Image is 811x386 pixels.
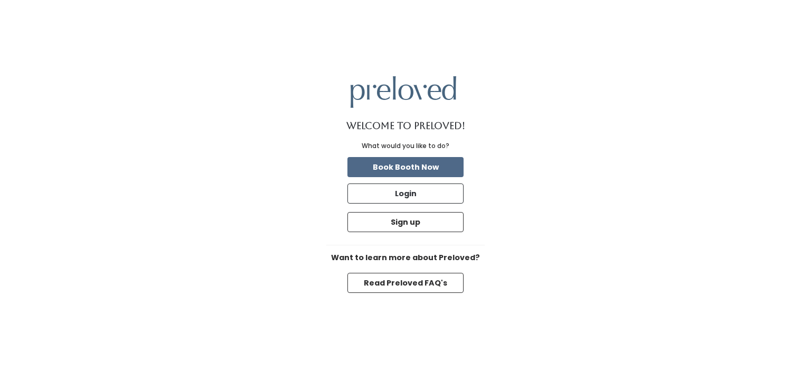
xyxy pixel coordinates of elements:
button: Book Booth Now [347,157,464,177]
h6: Want to learn more about Preloved? [326,254,485,262]
button: Login [347,183,464,204]
div: What would you like to do? [362,141,449,151]
h1: Welcome to Preloved! [346,121,465,131]
button: Sign up [347,212,464,232]
button: Read Preloved FAQ's [347,273,464,293]
a: Login [345,181,466,206]
a: Sign up [345,210,466,234]
img: preloved logo [351,76,456,107]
